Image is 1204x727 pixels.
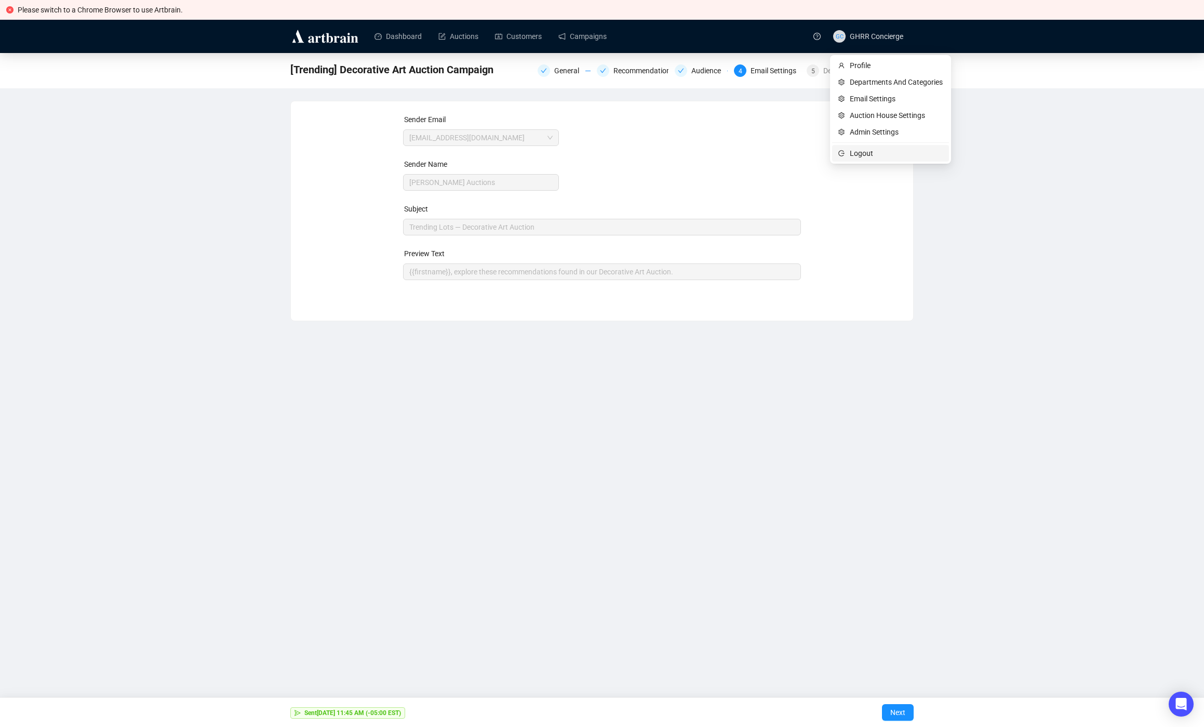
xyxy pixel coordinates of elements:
[813,33,821,40] span: question-circle
[495,23,542,50] a: Customers
[850,126,943,138] span: Admin Settings
[850,93,943,104] span: Email Settings
[304,709,401,717] strong: Sent [DATE] 11:45 AM (-05:00 EST)
[838,112,846,118] span: setting
[838,62,846,69] span: user
[409,130,553,146] span: info@lelandlittle.com
[541,68,547,74] span: check
[811,68,815,75] span: 5
[691,64,727,77] div: Audience
[404,115,446,124] label: Sender Email
[404,248,802,259] div: Preview Text
[838,96,846,102] span: setting
[823,64,851,77] div: Design
[290,28,360,45] img: logo
[1169,692,1194,717] div: Open Intercom Messenger
[600,68,606,74] span: check
[850,148,943,159] span: Logout
[438,23,478,50] a: Auctions
[739,68,742,75] span: 4
[882,704,914,721] button: Next
[850,60,943,71] span: Profile
[374,23,422,50] a: Dashboard
[838,129,846,135] span: setting
[18,4,1198,16] div: Please switch to a Chrome Browser to use Artbrain.
[404,160,447,168] label: Sender Name
[807,20,827,52] a: question-circle
[850,76,943,88] span: Departments And Categories
[675,64,728,77] div: Audience
[678,68,684,74] span: check
[751,64,802,77] div: Email Settings
[613,64,680,77] div: Recommendations
[850,32,903,41] span: GHRR Concierge
[554,64,585,77] div: General
[295,710,301,716] span: send
[838,79,846,85] span: setting
[558,23,607,50] a: Campaigns
[838,150,846,156] span: logout
[404,203,802,215] div: Subject
[807,64,860,77] div: 5Design
[890,698,905,727] span: Next
[597,64,668,77] div: Recommendations
[850,110,943,121] span: Auction House Settings
[835,32,843,41] span: GC
[538,64,591,77] div: General
[734,64,800,77] div: 4Email Settings
[6,6,14,14] span: close-circle
[290,61,493,78] span: [Trending] Decorative Art Auction Campaign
